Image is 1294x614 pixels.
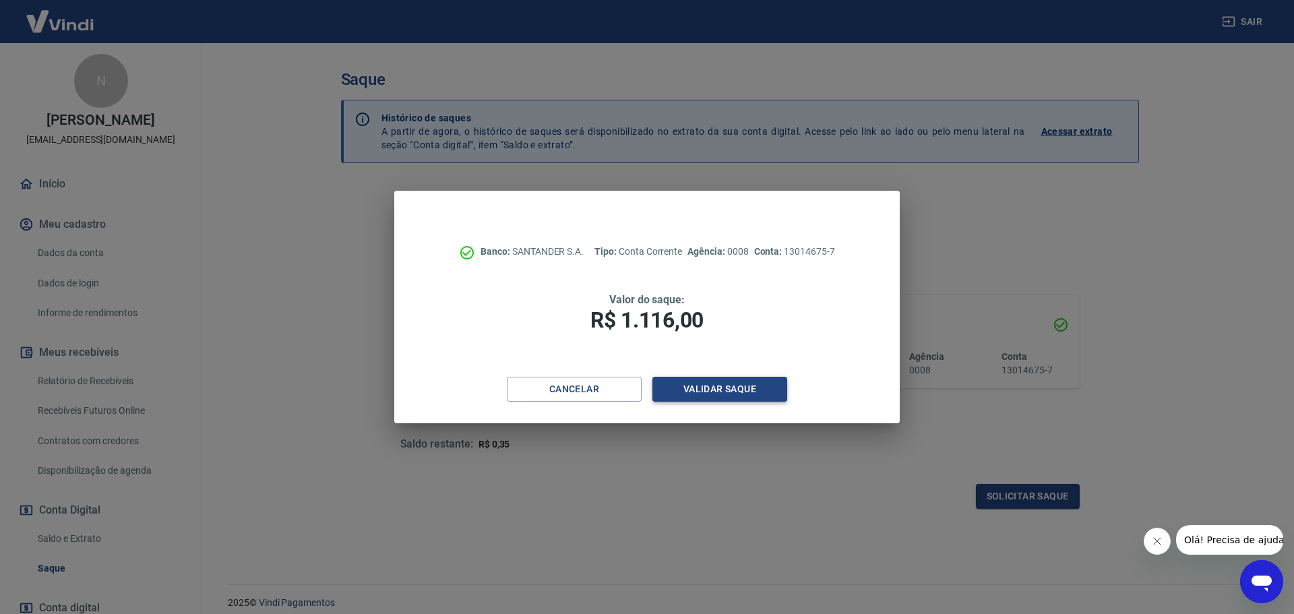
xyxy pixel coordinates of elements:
[754,246,784,257] span: Conta:
[8,9,113,20] span: Olá! Precisa de ajuda?
[1240,560,1283,603] iframe: Botão para abrir a janela de mensagens
[754,245,835,259] p: 13014675-7
[594,246,619,257] span: Tipo:
[652,377,787,402] button: Validar saque
[590,307,704,333] span: R$ 1.116,00
[481,246,512,257] span: Banco:
[687,246,727,257] span: Agência:
[594,245,682,259] p: Conta Corrente
[1176,525,1283,555] iframe: Mensagem da empresa
[481,245,584,259] p: SANTANDER S.A.
[507,377,642,402] button: Cancelar
[609,293,685,306] span: Valor do saque:
[687,245,748,259] p: 0008
[1144,528,1171,555] iframe: Fechar mensagem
